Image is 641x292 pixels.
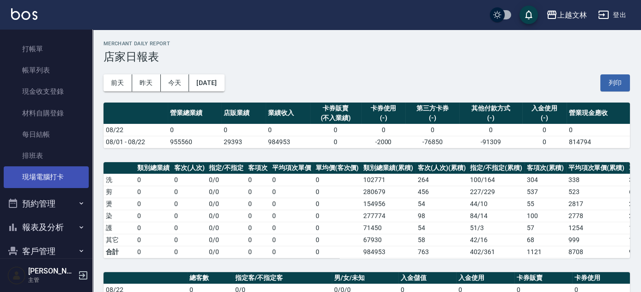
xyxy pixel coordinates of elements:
[246,198,270,210] td: 0
[310,136,361,148] td: 0
[313,210,361,222] td: 0
[462,103,520,113] div: 其他付款方式
[313,246,361,258] td: 0
[246,246,270,258] td: 0
[132,74,161,91] button: 昨天
[4,38,89,60] a: 打帳單
[207,162,246,174] th: 指定/不指定
[270,198,313,210] td: 0
[135,246,172,258] td: 0
[566,174,627,186] td: 338
[313,174,361,186] td: 0
[468,210,525,222] td: 84 / 14
[405,124,459,136] td: 0
[313,186,361,198] td: 0
[361,162,415,174] th: 類別總業績(累積)
[28,267,75,276] h5: [PERSON_NAME]
[246,210,270,222] td: 0
[310,124,361,136] td: 0
[104,246,135,258] td: 合計
[104,174,135,186] td: 洗
[104,136,168,148] td: 08/01 - 08/22
[172,186,207,198] td: 0
[525,174,566,186] td: 304
[456,272,514,284] th: 入金使用
[4,60,89,81] a: 帳單列表
[566,210,627,222] td: 2778
[594,6,630,24] button: 登出
[4,215,89,239] button: 報表及分析
[135,198,172,210] td: 0
[408,103,457,113] div: 第三方卡券
[4,166,89,188] a: 現場電腦打卡
[270,186,313,198] td: 0
[266,103,310,124] th: 業績收入
[567,103,630,124] th: 營業現金應收
[135,234,172,246] td: 0
[246,162,270,174] th: 客項次
[525,210,566,222] td: 100
[361,222,415,234] td: 71450
[207,246,246,258] td: 0/0
[233,272,332,284] th: 指定客/不指定客
[246,186,270,198] td: 0
[4,103,89,124] a: 材料自購登錄
[361,124,406,136] td: 0
[221,136,266,148] td: 29393
[600,74,630,91] button: 列印
[4,124,89,145] a: 每日結帳
[408,113,457,123] div: (-)
[221,124,266,136] td: 0
[135,210,172,222] td: 0
[468,222,525,234] td: 51 / 3
[468,186,525,198] td: 227 / 229
[207,234,246,246] td: 0 / 0
[104,124,168,136] td: 08/22
[135,186,172,198] td: 0
[104,222,135,234] td: 護
[135,222,172,234] td: 0
[11,8,37,20] img: Logo
[364,103,403,113] div: 卡券使用
[246,222,270,234] td: 0
[361,174,415,186] td: 102771
[4,192,89,216] button: 預約管理
[405,136,459,148] td: -76850
[135,174,172,186] td: 0
[4,145,89,166] a: 排班表
[172,174,207,186] td: 0
[468,162,525,174] th: 指定/不指定(累積)
[28,276,75,284] p: 主管
[462,113,520,123] div: (-)
[207,198,246,210] td: 0 / 0
[566,222,627,234] td: 1254
[189,74,224,91] button: [DATE]
[172,222,207,234] td: 0
[566,246,627,258] td: 8708
[522,124,567,136] td: 0
[168,136,221,148] td: 955560
[398,272,456,284] th: 入金儲值
[522,136,567,148] td: 0
[104,234,135,246] td: 其它
[519,6,538,24] button: save
[246,234,270,246] td: 0
[312,103,359,113] div: 卡券販賣
[207,186,246,198] td: 0 / 0
[270,234,313,246] td: 0
[468,174,525,186] td: 100 / 164
[266,136,310,148] td: 984953
[246,174,270,186] td: 0
[104,186,135,198] td: 剪
[525,113,564,123] div: (-)
[161,74,189,91] button: 今天
[525,103,564,113] div: 入金使用
[459,124,523,136] td: 0
[364,113,403,123] div: (-)
[468,246,525,258] td: 402/361
[270,162,313,174] th: 平均項次單價
[361,234,415,246] td: 67930
[207,210,246,222] td: 0 / 0
[525,198,566,210] td: 55
[567,136,630,148] td: 814794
